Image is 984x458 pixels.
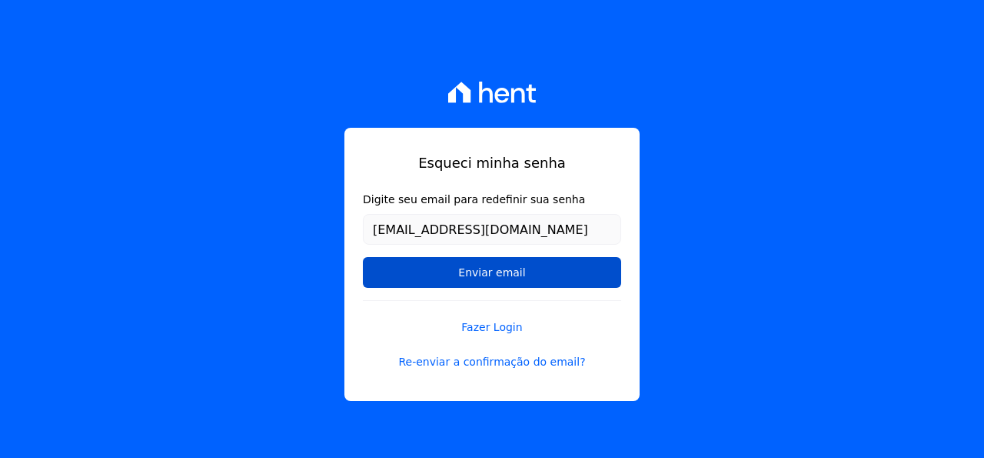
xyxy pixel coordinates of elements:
input: Email [363,214,621,245]
a: Re-enviar a confirmação do email? [363,354,621,370]
input: Enviar email [363,257,621,288]
a: Fazer Login [363,300,621,336]
label: Digite seu email para redefinir sua senha [363,192,621,208]
h1: Esqueci minha senha [363,152,621,173]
